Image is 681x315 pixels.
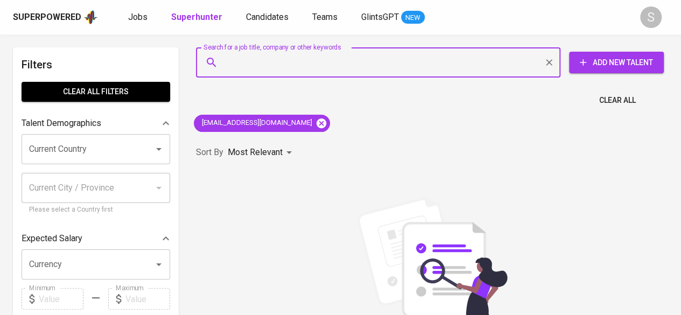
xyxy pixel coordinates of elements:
[401,12,425,23] span: NEW
[312,12,338,22] span: Teams
[22,113,170,134] div: Talent Demographics
[13,9,98,25] a: Superpoweredapp logo
[22,56,170,73] h6: Filters
[569,52,664,73] button: Add New Talent
[171,11,224,24] a: Superhunter
[595,90,640,110] button: Clear All
[128,11,150,24] a: Jobs
[599,94,636,107] span: Clear All
[83,9,98,25] img: app logo
[13,11,81,24] div: Superpowered
[246,11,291,24] a: Candidates
[151,142,166,157] button: Open
[361,11,425,24] a: GlintsGPT NEW
[22,228,170,249] div: Expected Salary
[640,6,662,28] div: S
[228,143,296,163] div: Most Relevant
[29,205,163,215] p: Please select a Country first
[22,82,170,102] button: Clear All filters
[578,56,655,69] span: Add New Talent
[246,12,289,22] span: Candidates
[361,12,399,22] span: GlintsGPT
[22,232,82,245] p: Expected Salary
[194,118,319,128] span: [EMAIL_ADDRESS][DOMAIN_NAME]
[30,85,162,99] span: Clear All filters
[542,55,557,70] button: Clear
[196,146,223,159] p: Sort By
[128,12,148,22] span: Jobs
[312,11,340,24] a: Teams
[125,288,170,310] input: Value
[228,146,283,159] p: Most Relevant
[194,115,330,132] div: [EMAIL_ADDRESS][DOMAIN_NAME]
[171,12,222,22] b: Superhunter
[39,288,83,310] input: Value
[151,257,166,272] button: Open
[22,117,101,130] p: Talent Demographics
